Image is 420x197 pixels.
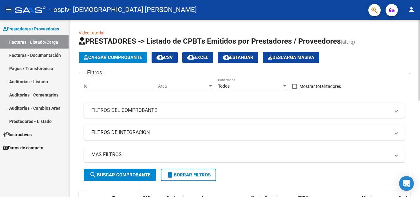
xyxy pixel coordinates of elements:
button: Borrar Filtros [161,169,216,181]
h3: Filtros [84,68,105,77]
span: Mostrar totalizadores [299,83,341,90]
app-download-masive: Descarga masiva de comprobantes (adjuntos) [263,52,319,63]
mat-expansion-panel-header: MAS FILTROS [84,147,405,162]
span: Buscar Comprobante [89,172,150,178]
span: - [DEMOGRAPHIC_DATA] [PERSON_NAME] [69,3,197,17]
span: CSV [157,55,173,60]
mat-panel-title: FILTROS DE INTEGRACION [91,129,390,136]
button: CSV [152,52,178,63]
button: Estandar [218,52,258,63]
span: EXCEL [187,55,208,60]
span: Prestadores / Proveedores [3,26,59,32]
span: Descarga Masiva [268,55,314,60]
mat-expansion-panel-header: FILTROS DE INTEGRACION [84,125,405,140]
span: Cargar Comprobante [84,55,142,60]
span: Instructivos [3,131,32,138]
button: Cargar Comprobante [79,52,147,63]
button: EXCEL [182,52,213,63]
div: Open Intercom Messenger [399,176,414,191]
span: Datos de contacto [3,144,43,151]
span: Todos [218,84,230,89]
span: (alt+q) [341,39,355,45]
mat-icon: delete [166,171,174,179]
span: Estandar [223,55,253,60]
mat-panel-title: FILTROS DEL COMPROBANTE [91,107,390,114]
span: - ospiv [49,3,69,17]
mat-icon: person [408,6,415,13]
mat-icon: menu [5,6,12,13]
mat-panel-title: MAS FILTROS [91,151,390,158]
span: Area [158,84,208,89]
mat-icon: search [89,171,97,179]
mat-icon: cloud_download [157,53,164,61]
span: Borrar Filtros [166,172,211,178]
button: Buscar Comprobante [84,169,156,181]
mat-expansion-panel-header: FILTROS DEL COMPROBANTE [84,103,405,118]
mat-icon: cloud_download [187,53,195,61]
span: PRESTADORES -> Listado de CPBTs Emitidos por Prestadores / Proveedores [79,37,341,45]
button: Descarga Masiva [263,52,319,63]
a: Video tutorial [79,30,104,35]
mat-icon: cloud_download [223,53,230,61]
